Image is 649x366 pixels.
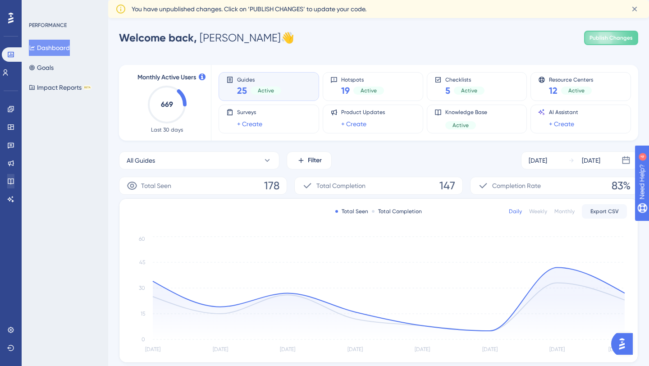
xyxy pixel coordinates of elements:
[151,126,183,133] span: Last 30 days
[568,87,585,94] span: Active
[509,208,522,215] div: Daily
[590,208,619,215] span: Export CSV
[83,85,91,90] div: BETA
[237,76,281,82] span: Guides
[461,87,477,94] span: Active
[119,31,197,44] span: Welcome back,
[529,155,547,166] div: [DATE]
[439,178,455,193] span: 147
[139,259,145,265] tspan: 45
[549,84,558,97] span: 12
[29,22,67,29] div: PERFORMANCE
[492,180,541,191] span: Completion Rate
[549,109,578,116] span: AI Assistant
[341,84,350,97] span: 19
[308,155,322,166] span: Filter
[612,178,631,193] span: 83%
[280,346,295,352] tspan: [DATE]
[549,346,565,352] tspan: [DATE]
[549,76,593,82] span: Resource Centers
[63,5,65,12] div: 4
[608,346,624,352] tspan: [DATE]
[287,151,332,169] button: Filter
[237,84,247,97] span: 25
[145,346,160,352] tspan: [DATE]
[445,109,487,116] span: Knowledge Base
[29,59,54,76] button: Goals
[119,31,294,45] div: [PERSON_NAME] 👋
[237,109,262,116] span: Surveys
[29,40,70,56] button: Dashboard
[582,155,600,166] div: [DATE]
[415,346,430,352] tspan: [DATE]
[361,87,377,94] span: Active
[341,76,384,82] span: Hotspots
[132,4,366,14] span: You have unpublished changes. Click on ‘PUBLISH CHANGES’ to update your code.
[316,180,366,191] span: Total Completion
[372,208,422,215] div: Total Completion
[139,236,145,242] tspan: 60
[21,2,56,13] span: Need Help?
[452,122,469,129] span: Active
[29,79,91,96] button: Impact ReportsBETA
[127,155,155,166] span: All Guides
[141,180,171,191] span: Total Seen
[119,151,279,169] button: All Guides
[445,84,450,97] span: 5
[237,119,262,129] a: + Create
[584,31,638,45] button: Publish Changes
[590,34,633,41] span: Publish Changes
[137,72,196,83] span: Monthly Active Users
[142,336,145,343] tspan: 0
[347,346,363,352] tspan: [DATE]
[549,119,574,129] a: + Create
[529,208,547,215] div: Weekly
[264,178,279,193] span: 178
[213,346,228,352] tspan: [DATE]
[258,87,274,94] span: Active
[482,346,498,352] tspan: [DATE]
[341,109,385,116] span: Product Updates
[554,208,575,215] div: Monthly
[445,76,484,82] span: Checklists
[582,204,627,219] button: Export CSV
[611,330,638,357] iframe: UserGuiding AI Assistant Launcher
[141,311,145,317] tspan: 15
[341,119,366,129] a: + Create
[161,100,173,109] text: 669
[335,208,368,215] div: Total Seen
[139,285,145,291] tspan: 30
